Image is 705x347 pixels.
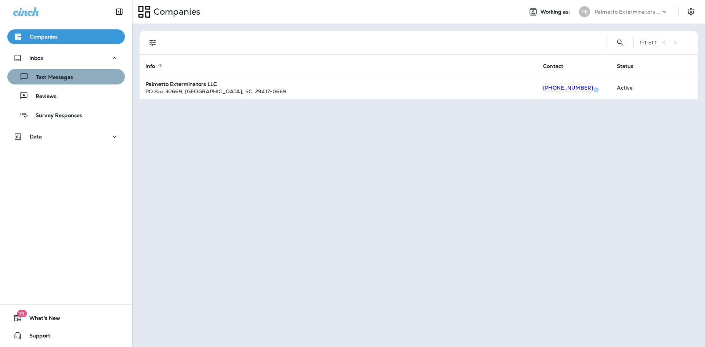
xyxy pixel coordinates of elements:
span: Contact [543,63,573,69]
p: Data [30,134,42,140]
div: 1 - 1 of 1 [640,40,657,46]
button: Survey Responses [7,107,125,123]
p: Survey Responses [28,112,82,119]
p: Reviews [28,93,57,100]
button: Companies [7,29,125,44]
span: Info [145,63,155,69]
button: 19What's New [7,311,125,325]
div: PO Box 30669 , [GEOGRAPHIC_DATA] , SC , 29417-0669 [145,88,531,95]
strong: Palmetto Exterminators LLC [145,81,217,87]
span: Working as: [540,9,572,15]
button: Support [7,328,125,343]
button: Data [7,129,125,144]
span: Support [22,333,50,341]
span: Info [145,63,165,69]
span: What's New [22,315,60,324]
button: Inbox [7,51,125,65]
p: Text Messages [29,74,73,81]
div: PE [579,6,590,17]
span: 19 [17,310,27,317]
span: [PHONE_NUMBER] [543,84,593,91]
p: Companies [30,34,58,40]
button: Settings [684,5,698,18]
span: Status [617,63,634,69]
p: Companies [151,6,200,17]
span: Contact [543,63,563,69]
button: Collapse Sidebar [109,4,130,19]
p: Inbox [29,55,43,61]
td: Active [611,77,658,99]
button: Text Messages [7,69,125,84]
button: Reviews [7,88,125,104]
button: Search Companies [613,35,628,50]
p: Palmetto Exterminators LLC [594,9,661,15]
span: Status [617,63,643,69]
button: Filters [145,35,160,50]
